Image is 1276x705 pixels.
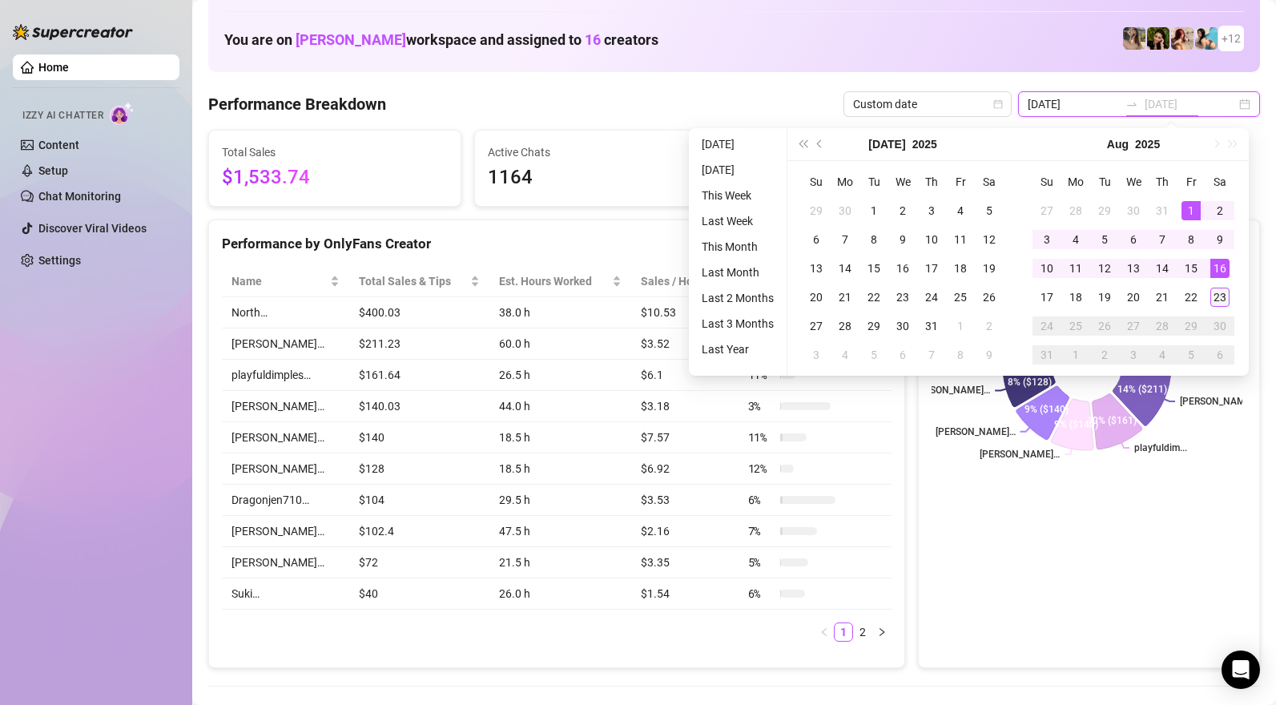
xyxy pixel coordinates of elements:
div: 18 [1066,288,1085,307]
span: + 12 [1222,30,1241,47]
div: 4 [1153,345,1172,365]
td: 2025-08-27 [1119,312,1148,340]
button: Choose a year [1135,128,1160,160]
td: 2025-08-12 [1090,254,1119,283]
td: 2025-08-02 [1206,196,1234,225]
span: $1,533.74 [222,163,448,193]
div: 23 [893,288,912,307]
th: Name [222,266,349,297]
div: 4 [835,345,855,365]
td: 2025-08-02 [975,312,1004,340]
td: $400.03 [349,297,490,328]
img: AI Chatter [110,102,135,125]
td: 2025-07-27 [1032,196,1061,225]
td: 2025-08-19 [1090,283,1119,312]
th: Fr [946,167,975,196]
input: Start date [1028,95,1119,113]
div: 17 [1037,288,1057,307]
th: Mo [831,167,859,196]
div: 19 [980,259,999,278]
li: Last Year [695,340,780,359]
td: 2025-07-07 [831,225,859,254]
li: Last Month [695,263,780,282]
td: 60.0 h [489,328,631,360]
td: 2025-08-31 [1032,340,1061,369]
h4: Performance Breakdown [208,93,386,115]
li: This Week [695,186,780,205]
td: 2025-08-26 [1090,312,1119,340]
td: 2025-08-08 [1177,225,1206,254]
span: 16 [585,31,601,48]
td: 2025-07-28 [1061,196,1090,225]
div: 27 [807,316,826,336]
td: 2025-08-03 [1032,225,1061,254]
button: Last year (Control + left) [794,128,811,160]
td: 2025-08-22 [1177,283,1206,312]
td: Dragonjen710… [222,485,349,516]
div: 1 [951,316,970,336]
div: 1 [864,201,884,220]
td: 2025-07-16 [888,254,917,283]
td: 2025-08-06 [888,340,917,369]
div: 24 [1037,316,1057,336]
li: Previous Page [815,622,834,642]
div: 3 [922,201,941,220]
span: to [1125,98,1138,111]
td: 2025-07-05 [975,196,1004,225]
td: $7.57 [631,422,739,453]
div: 11 [951,230,970,249]
td: $140 [349,422,490,453]
div: 2 [980,316,999,336]
td: 2025-09-05 [1177,340,1206,369]
td: 2025-08-17 [1032,283,1061,312]
td: 2025-08-04 [831,340,859,369]
div: 2 [1095,345,1114,365]
span: Sales / Hour [641,272,716,290]
td: 2025-07-03 [917,196,946,225]
div: 27 [1037,201,1057,220]
div: 5 [1181,345,1201,365]
th: Su [1032,167,1061,196]
a: Setup [38,164,68,177]
td: 2025-07-25 [946,283,975,312]
td: 2025-07-27 [802,312,831,340]
span: Total Sales & Tips [359,272,468,290]
li: 1 [834,622,853,642]
td: North… [222,297,349,328]
td: $104 [349,485,490,516]
div: 7 [922,345,941,365]
div: 30 [893,316,912,336]
td: [PERSON_NAME]… [222,453,349,485]
div: 2 [893,201,912,220]
td: 2025-08-05 [1090,225,1119,254]
div: 18 [951,259,970,278]
li: Last 2 Months [695,288,780,308]
div: 13 [807,259,826,278]
text: [PERSON_NAME]… [980,449,1060,460]
td: 2025-08-07 [1148,225,1177,254]
div: 5 [864,345,884,365]
span: Name [231,272,327,290]
div: 17 [922,259,941,278]
div: 26 [1095,316,1114,336]
td: $211.23 [349,328,490,360]
td: 2025-07-26 [975,283,1004,312]
td: 2025-08-15 [1177,254,1206,283]
div: 25 [951,288,970,307]
div: 13 [1124,259,1143,278]
th: Su [802,167,831,196]
div: 3 [807,345,826,365]
td: 2025-08-04 [1061,225,1090,254]
a: Home [38,61,69,74]
td: 44.0 h [489,391,631,422]
div: 7 [1153,230,1172,249]
th: We [888,167,917,196]
td: 2025-07-29 [1090,196,1119,225]
div: 21 [1153,288,1172,307]
a: Settings [38,254,81,267]
div: 10 [1037,259,1057,278]
td: 2025-07-01 [859,196,888,225]
td: 2025-08-16 [1206,254,1234,283]
div: 19 [1095,288,1114,307]
div: 7 [835,230,855,249]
